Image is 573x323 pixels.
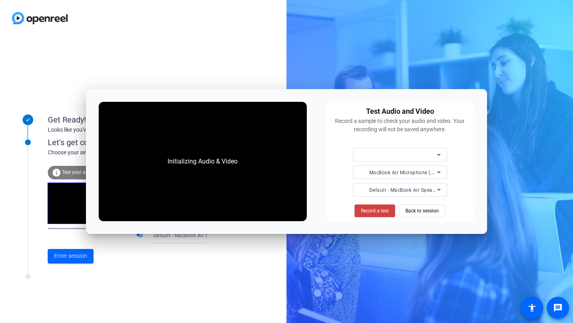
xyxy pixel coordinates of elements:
[62,169,117,175] span: Test your audio and video
[48,126,207,134] div: Looks like you've been invited to join
[527,303,537,313] mat-icon: accessibility
[154,232,248,238] span: Default - MacBook Air Speakers (Built-in)
[399,204,445,217] button: Back to session
[160,149,246,174] div: Initializing Audio & Video
[405,203,439,218] span: Back to session
[361,207,389,214] span: Record a test
[369,187,464,193] span: Default - MacBook Air Speakers (Built-in)
[48,136,223,148] div: Let's get connected.
[52,168,61,177] mat-icon: info
[136,231,145,240] mat-icon: volume_up
[369,169,449,175] span: MacBook Air Microphone (Built-in)
[48,114,207,126] div: Get Ready!
[355,204,395,217] button: Record a test
[54,252,87,260] span: Enter session
[366,106,434,117] div: Test Audio and Video
[48,148,223,157] div: Choose your settings
[330,117,470,134] div: Record a sample to check your audio and video. Your recording will not be saved anywhere.
[553,303,563,313] mat-icon: message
